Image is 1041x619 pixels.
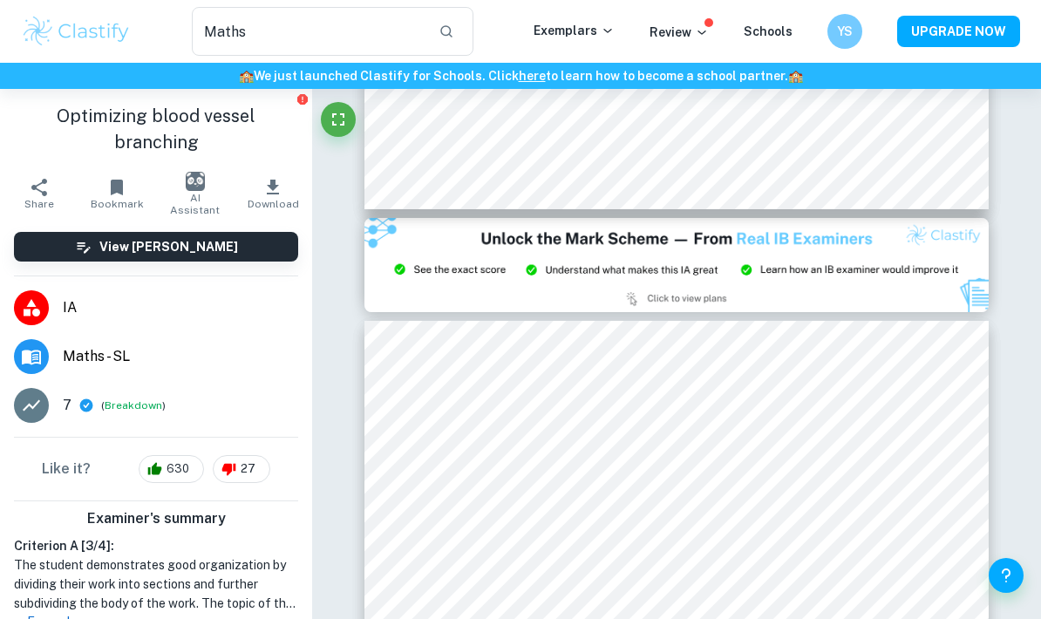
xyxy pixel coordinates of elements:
[788,69,803,83] span: 🏫
[744,24,793,38] a: Schools
[105,398,162,413] button: Breakdown
[139,455,204,483] div: 630
[192,7,425,56] input: Search for any exemplars...
[364,218,989,311] img: Ad
[296,92,309,105] button: Report issue
[650,23,709,42] p: Review
[21,14,132,49] img: Clastify logo
[78,169,157,218] button: Bookmark
[897,16,1020,47] button: UPGRADE NOW
[827,14,862,49] button: YS
[63,395,71,416] p: 7
[99,237,238,256] h6: View [PERSON_NAME]
[14,103,298,155] h1: Optimizing blood vessel branching
[989,558,1024,593] button: Help and Feedback
[519,69,546,83] a: here
[91,198,144,210] span: Bookmark
[321,102,356,137] button: Fullscreen
[63,346,298,367] span: Maths - SL
[156,169,235,218] button: AI Assistant
[101,398,166,414] span: ( )
[63,297,298,318] span: IA
[7,508,305,529] h6: Examiner's summary
[14,555,298,613] h1: The student demonstrates good organization by dividing their work into sections and further subdi...
[42,459,91,480] h6: Like it?
[248,198,299,210] span: Download
[3,66,1038,85] h6: We just launched Clastify for Schools. Click to learn how to become a school partner.
[239,69,254,83] span: 🏫
[24,198,54,210] span: Share
[14,232,298,262] button: View [PERSON_NAME]
[213,455,270,483] div: 27
[235,169,313,218] button: Download
[534,21,615,40] p: Exemplars
[231,460,265,478] span: 27
[157,460,199,478] span: 630
[14,536,298,555] h6: Criterion A [ 3 / 4 ]:
[186,172,205,191] img: AI Assistant
[835,22,855,41] h6: YS
[167,192,224,216] span: AI Assistant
